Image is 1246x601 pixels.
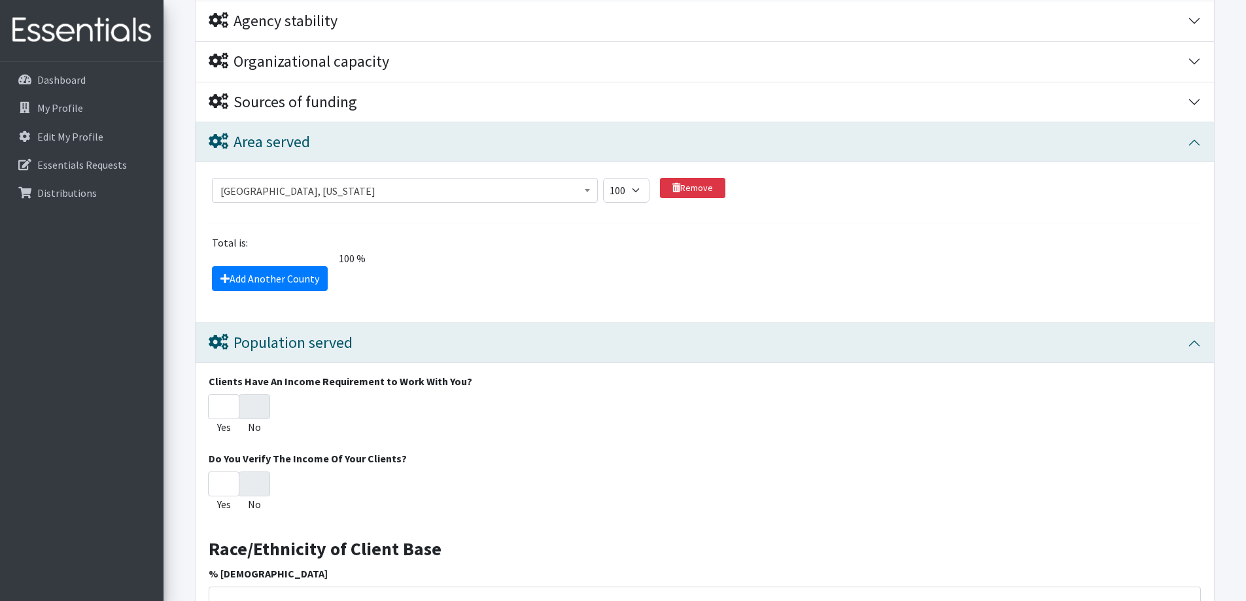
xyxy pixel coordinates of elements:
[248,496,261,512] label: No
[212,266,328,291] a: Add Another County
[196,1,1214,41] button: Agency stability
[209,12,337,31] div: Agency stability
[248,419,261,435] label: No
[660,178,725,198] a: Remove
[196,42,1214,82] button: Organizational capacity
[209,451,407,466] label: Do You Verify The Income Of Your Clients?
[5,67,158,93] a: Dashboard
[196,323,1214,363] button: Population served
[209,373,472,389] label: Clients Have An Income Requirement to Work With You?
[37,73,86,86] p: Dashboard
[196,82,1214,122] button: Sources of funding
[196,122,1214,162] button: Area served
[209,52,389,71] div: Organizational capacity
[217,496,231,512] label: Yes
[209,133,310,152] div: Area served
[37,130,103,143] p: Edit My Profile
[37,101,83,114] p: My Profile
[204,250,371,266] span: 100 %
[209,537,441,560] strong: Race/Ethnicity of Client Base
[5,95,158,121] a: My Profile
[209,93,357,112] div: Sources of funding
[5,9,158,52] img: HumanEssentials
[209,334,353,352] div: Population served
[220,182,589,200] span: Hennepin County, Minnesota
[37,158,127,171] p: Essentials Requests
[5,180,158,206] a: Distributions
[5,124,158,150] a: Edit My Profile
[217,419,231,435] label: Yes
[209,566,328,581] label: % [DEMOGRAPHIC_DATA]
[37,186,97,199] p: Distributions
[204,235,1206,250] div: Total is:
[212,178,598,203] span: Hennepin County, Minnesota
[5,152,158,178] a: Essentials Requests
